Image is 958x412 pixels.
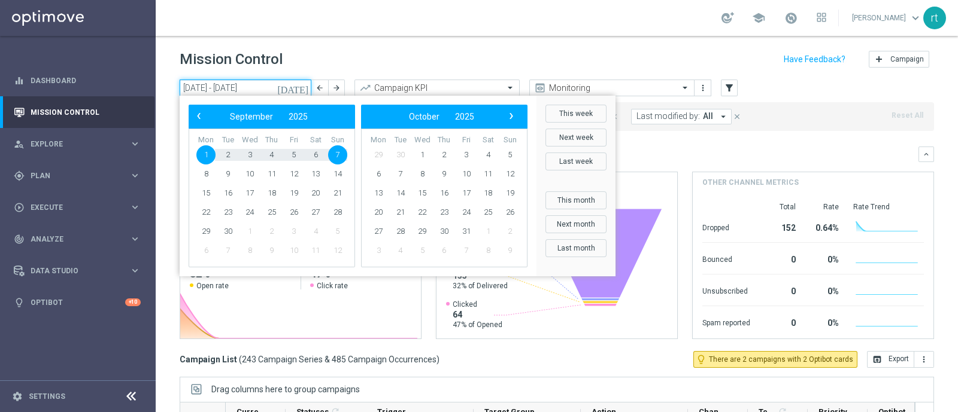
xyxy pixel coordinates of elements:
[129,138,141,149] i: keyboard_arrow_right
[328,203,347,222] span: 28
[328,145,347,164] span: 7
[261,135,283,145] th: weekday
[12,391,23,402] i: settings
[281,109,316,124] button: 2025
[391,145,410,164] span: 30
[853,202,924,212] div: Rate Trend
[413,222,432,241] span: 29
[31,204,129,211] span: Execute
[702,312,750,331] div: Spam reported
[14,139,129,149] div: Explore
[13,203,141,212] button: play_circle_outline Execute keyboard_arrow_right
[702,217,750,236] div: Dropped
[391,203,410,222] span: 21
[433,135,456,145] th: weekday
[219,145,238,164] span: 2
[529,80,695,96] ng-select: Monitoring
[501,222,520,241] span: 2
[328,241,347,260] span: 12
[501,184,520,203] span: 19
[718,111,729,122] i: arrow_drop_down
[478,241,498,260] span: 8
[217,135,239,145] th: weekday
[390,135,412,145] th: weekday
[219,164,238,184] span: 9
[478,203,498,222] span: 25
[413,184,432,203] span: 15
[284,203,304,222] span: 26
[391,164,410,184] span: 7
[478,222,498,241] span: 1
[306,222,325,241] span: 4
[765,312,796,331] div: 0
[262,145,281,164] span: 4
[317,281,348,291] span: Click rate
[409,112,439,121] span: October
[391,184,410,203] span: 14
[14,234,25,245] i: track_changes
[890,55,924,63] span: Campaign
[13,139,141,149] button: person_search Explore keyboard_arrow_right
[698,83,708,93] i: more_vert
[867,351,914,368] button: open_in_browser Export
[503,109,519,124] button: ›
[765,249,796,268] div: 0
[697,81,709,95] button: more_vert
[631,109,732,124] button: Last modified by: All arrow_drop_down
[919,355,929,364] i: more_vert
[501,145,520,164] span: 5
[311,80,328,96] button: arrow_back
[31,236,129,243] span: Analyze
[872,355,882,364] i: open_in_browser
[721,80,738,96] button: filter_alt
[702,249,750,268] div: Bounced
[810,280,839,300] div: 0%
[545,239,607,257] button: Last month
[436,354,439,365] span: )
[13,298,141,307] div: lightbulb Optibot +10
[369,184,388,203] span: 13
[435,241,454,260] span: 6
[230,112,273,121] span: September
[752,11,765,25] span: school
[306,164,325,184] span: 13
[693,351,857,368] button: lightbulb_outline There are 2 campaigns with 2 Optibot cards
[262,241,281,260] span: 9
[13,171,141,181] div: gps_fixed Plan keyboard_arrow_right
[702,177,799,188] h4: Other channel metrics
[810,202,839,212] div: Rate
[453,281,508,291] span: 32% of Delivered
[180,96,616,276] bs-daterangepicker-container: calendar
[211,384,360,394] div: Row Groups
[306,184,325,203] span: 20
[328,80,345,96] button: arrow_forward
[447,109,482,124] button: 2025
[283,135,305,145] th: weekday
[914,351,934,368] button: more_vert
[14,139,25,149] i: person_search
[13,266,141,276] div: Data Studio keyboard_arrow_right
[242,354,436,365] span: 243 Campaign Series & 485 Campaign Occurrences
[413,241,432,260] span: 5
[724,83,735,93] i: filter_alt
[435,145,454,164] span: 2
[909,11,922,25] span: keyboard_arrow_down
[13,234,141,244] button: track_changes Analyze keyboard_arrow_right
[240,241,259,260] span: 8
[240,145,259,164] span: 3
[477,135,499,145] th: weekday
[478,164,498,184] span: 11
[545,191,607,209] button: This month
[13,76,141,86] div: equalizer Dashboard
[277,83,310,93] i: [DATE]
[545,152,607,170] button: Last week
[328,222,347,241] span: 5
[702,280,750,300] div: Unsubscribed
[219,222,238,241] span: 30
[636,111,700,121] span: Last modified by:
[219,203,238,222] span: 23
[275,80,311,97] button: [DATE]
[129,233,141,245] i: keyboard_arrow_right
[545,129,607,147] button: Next week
